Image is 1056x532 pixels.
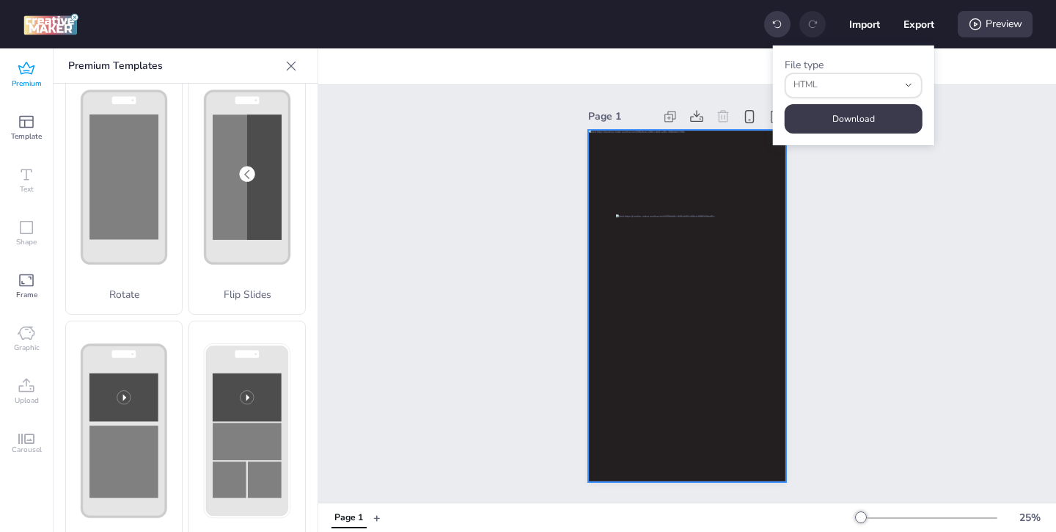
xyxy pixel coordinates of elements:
[958,11,1033,37] div: Preview
[68,48,279,84] p: Premium Templates
[793,79,898,92] span: HTML
[23,13,78,35] img: logo Creative Maker
[20,183,34,195] span: Text
[849,9,880,40] button: Import
[373,505,381,531] button: +
[785,58,824,72] label: File type
[189,287,305,302] p: Flip Slides
[785,104,923,134] button: Download
[1012,510,1047,525] div: 25 %
[16,289,37,301] span: Frame
[15,395,39,407] span: Upload
[324,505,373,531] div: Tabs
[11,131,42,142] span: Template
[16,236,37,248] span: Shape
[785,73,923,98] button: fileType
[334,511,363,525] div: Page 1
[12,78,42,90] span: Premium
[14,342,40,354] span: Graphic
[903,9,934,40] button: Export
[66,287,182,302] p: Rotate
[588,109,654,124] div: Page 1
[12,444,42,456] span: Carousel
